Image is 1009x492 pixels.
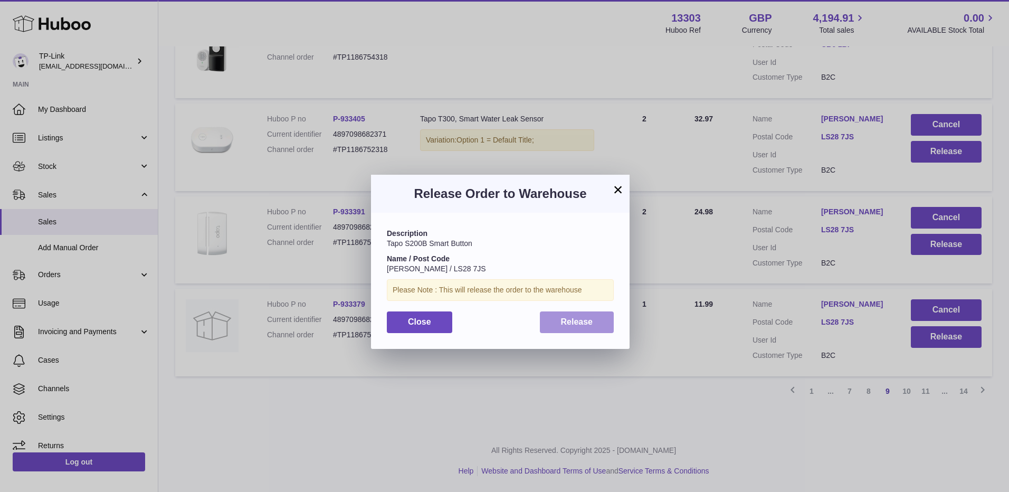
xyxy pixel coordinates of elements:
span: Tapo S200B Smart Button [387,239,472,248]
span: Close [408,317,431,326]
button: Release [540,311,614,333]
strong: Description [387,229,427,238]
h3: Release Order to Warehouse [387,185,614,202]
span: [PERSON_NAME] / LS28 7JS [387,264,486,273]
div: Please Note : This will release the order to the warehouse [387,279,614,301]
button: × [612,183,624,196]
span: Release [561,317,593,326]
button: Close [387,311,452,333]
strong: Name / Post Code [387,254,450,263]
